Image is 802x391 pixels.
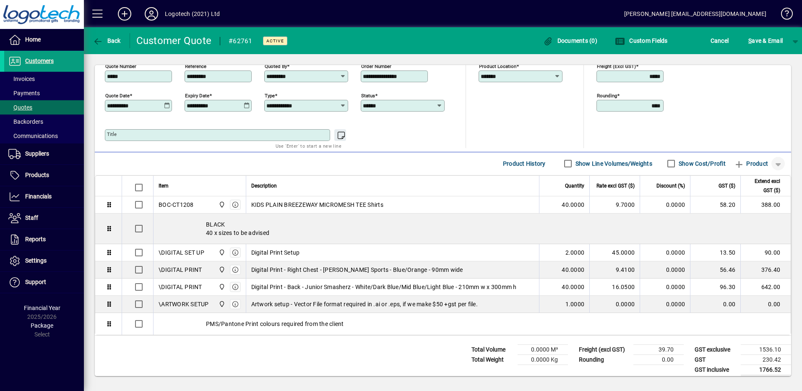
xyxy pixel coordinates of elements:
[4,165,84,186] a: Products
[740,196,791,214] td: 388.00
[165,7,220,21] div: Logotech (2021) Ltd
[159,283,202,291] div: \DIGITAL PRINT
[575,355,633,365] td: Rounding
[633,355,684,365] td: 0.00
[575,344,633,355] td: Freight (excl GST)
[136,34,212,47] div: Customer Quote
[4,272,84,293] a: Support
[719,181,735,190] span: GST ($)
[159,266,202,274] div: \DIGITAL PRINT
[596,181,635,190] span: Rate excl GST ($)
[251,266,463,274] span: Digital Print - Right Chest - [PERSON_NAME] Sports - Blue/Orange - 90mm wide
[4,143,84,164] a: Suppliers
[216,248,226,257] span: Central
[185,92,209,98] mat-label: Expiry date
[740,244,791,261] td: 90.00
[251,283,517,291] span: Digital Print - Back - Junior Smasherz - White/Dark Blue/Mid Blue/Light Blue - 210mm w x 300mm h
[711,34,729,47] span: Cancel
[25,279,46,285] span: Support
[266,38,284,44] span: Active
[595,266,635,274] div: 9.4100
[25,214,38,221] span: Staff
[741,365,791,375] td: 1766.52
[25,236,46,242] span: Reports
[633,344,684,355] td: 39.70
[265,92,275,98] mat-label: Type
[159,181,169,190] span: Item
[543,37,597,44] span: Documents (0)
[677,159,726,168] label: Show Cost/Profit
[708,33,731,48] button: Cancel
[690,279,740,296] td: 96.30
[640,196,690,214] td: 0.0000
[25,150,49,157] span: Suppliers
[4,115,84,129] a: Backorders
[503,157,546,170] span: Product History
[467,344,518,355] td: Total Volume
[640,279,690,296] td: 0.0000
[159,300,209,308] div: \ARTWORK SETUP
[690,244,740,261] td: 13.50
[741,344,791,355] td: 1536.10
[8,76,35,82] span: Invoices
[25,172,49,178] span: Products
[105,92,130,98] mat-label: Quote date
[25,193,52,200] span: Financials
[154,313,791,335] div: PMS/Pantone Print colours required from the client
[690,196,740,214] td: 58.20
[500,156,549,171] button: Product History
[4,208,84,229] a: Staff
[8,104,32,111] span: Quotes
[479,63,516,69] mat-label: Product location
[93,37,121,44] span: Back
[741,355,791,365] td: 230.42
[361,63,391,69] mat-label: Order number
[748,37,752,44] span: S
[746,177,780,195] span: Extend excl GST ($)
[640,296,690,313] td: 0.0000
[216,282,226,292] span: Central
[775,2,792,29] a: Knowledge Base
[111,6,138,21] button: Add
[595,248,635,257] div: 45.0000
[748,34,783,47] span: ave & Email
[624,7,766,21] div: [PERSON_NAME] [EMAIL_ADDRESS][DOMAIN_NAME]
[615,37,668,44] span: Custom Fields
[25,57,54,64] span: Customers
[8,133,58,139] span: Communications
[251,181,277,190] span: Description
[138,6,165,21] button: Profile
[361,92,375,98] mat-label: Status
[565,300,585,308] span: 1.0000
[251,300,478,308] span: Artwork setup - Vector File format required in .ai or .eps, if we make $50 +gst per file.
[154,214,791,244] div: BLACK 40 x sizes to be advised
[690,261,740,279] td: 56.46
[4,100,84,115] a: Quotes
[562,266,584,274] span: 40.0000
[690,365,741,375] td: GST inclusive
[518,355,568,365] td: 0.0000 Kg
[740,261,791,279] td: 376.40
[276,141,341,151] mat-hint: Use 'Enter' to start a new line
[640,261,690,279] td: 0.0000
[565,181,584,190] span: Quantity
[595,300,635,308] div: 0.0000
[216,200,226,209] span: Central
[8,90,40,96] span: Payments
[740,279,791,296] td: 642.00
[91,33,123,48] button: Back
[4,86,84,100] a: Payments
[734,157,768,170] span: Product
[25,257,47,264] span: Settings
[8,118,43,125] span: Backorders
[25,36,41,43] span: Home
[159,248,204,257] div: \DIGITAL SET UP
[467,355,518,365] td: Total Weight
[597,92,617,98] mat-label: Rounding
[216,300,226,309] span: Central
[740,296,791,313] td: 0.00
[4,72,84,86] a: Invoices
[562,283,584,291] span: 40.0000
[613,33,670,48] button: Custom Fields
[216,265,226,274] span: Central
